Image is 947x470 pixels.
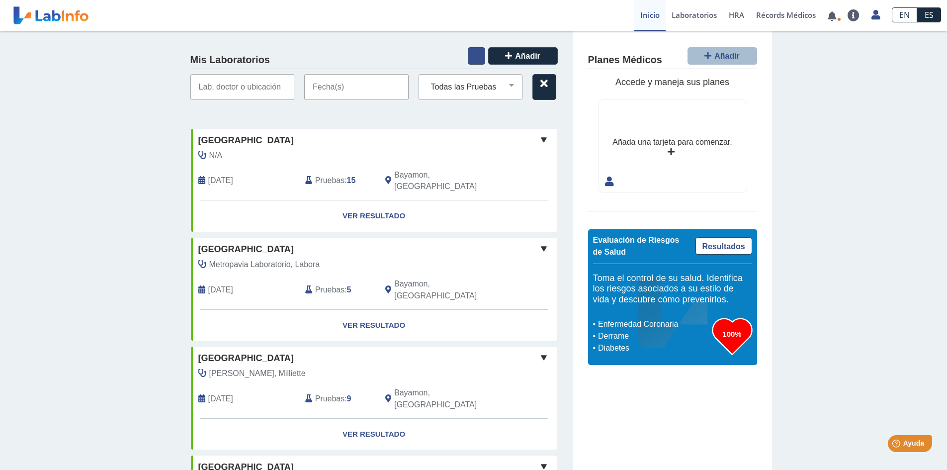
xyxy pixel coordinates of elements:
span: HRA [729,10,744,20]
span: Evaluación de Riesgos de Salud [593,236,680,256]
div: Añada una tarjeta para comenzar. [612,136,732,148]
span: Bayamon, PR [394,278,504,302]
span: [GEOGRAPHIC_DATA] [198,134,294,147]
span: Accede y maneja sus planes [615,77,729,87]
a: Ver Resultado [191,419,557,450]
span: Pruebas [315,175,344,187]
span: 2022-10-08 [208,393,233,405]
span: [GEOGRAPHIC_DATA] [198,352,294,365]
h5: Toma el control de su salud. Identifica los riesgos asociados a su estilo de vida y descubre cómo... [593,273,752,305]
div: : [298,278,378,302]
h4: Planes Médicos [588,54,662,66]
li: Derrame [596,330,712,342]
b: 5 [347,285,351,294]
b: 9 [347,394,351,403]
b: 15 [347,176,356,185]
a: ES [917,7,941,22]
h3: 100% [712,328,752,340]
iframe: Help widget launcher [859,431,936,459]
span: Pruebas [315,284,344,296]
a: Ver Resultado [191,310,557,341]
li: Diabetes [596,342,712,354]
li: Enfermedad Coronaria [596,318,712,330]
button: Añadir [488,47,558,65]
span: Bayamon, PR [394,387,504,411]
button: Añadir [688,47,757,65]
span: Bayamon, PR [394,169,504,193]
input: Fecha(s) [304,74,409,100]
span: Añadir [714,52,740,60]
input: Lab, doctor o ubicación [190,74,295,100]
span: 2023-02-17 [208,284,233,296]
span: N/A [209,150,223,162]
h4: Mis Laboratorios [190,54,270,66]
span: 2023-12-09 [208,175,233,187]
span: Alvarado Santiago, Milliette [209,368,306,379]
span: Añadir [515,52,540,60]
span: Metropavia Laboratorio, Labora [209,259,320,271]
span: [GEOGRAPHIC_DATA] [198,243,294,256]
div: : [298,169,378,193]
a: Resultados [695,237,752,255]
a: EN [892,7,917,22]
a: Ver Resultado [191,200,557,232]
span: Pruebas [315,393,344,405]
div: : [298,387,378,411]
